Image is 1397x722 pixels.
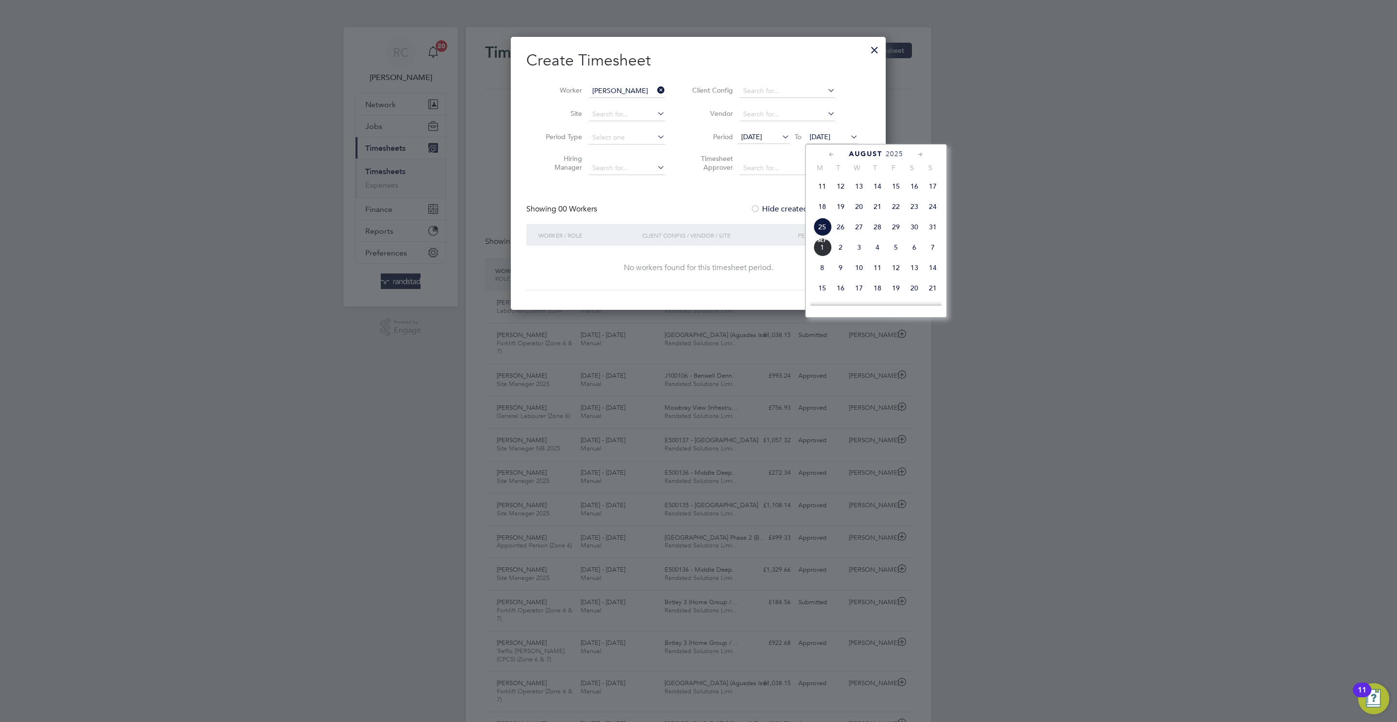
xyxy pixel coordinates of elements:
span: 12 [831,177,850,195]
span: S [921,163,940,172]
span: F [884,163,903,172]
span: 7 [924,238,942,257]
span: 14 [868,177,887,195]
span: 10 [850,258,868,277]
label: Site [538,109,582,118]
span: To [792,130,804,143]
input: Search for... [589,161,665,175]
span: 1 [813,238,831,257]
label: Worker [538,86,582,95]
span: M [811,163,829,172]
div: Client Config / Vendor / Site [640,224,796,246]
input: Search for... [589,84,665,98]
span: 00 Workers [558,204,597,214]
span: 30 [905,218,924,236]
span: 31 [924,218,942,236]
span: 17 [924,177,942,195]
span: 22 [887,197,905,216]
label: Hide created timesheets [750,204,849,214]
div: Showing [526,204,599,214]
span: 6 [905,238,924,257]
span: 28 [924,300,942,318]
span: [DATE] [810,132,830,141]
span: T [866,163,884,172]
span: 9 [831,258,850,277]
div: 11 [1358,690,1366,703]
span: 21 [924,279,942,297]
label: Timesheet Approver [689,154,733,172]
label: Hiring Manager [538,154,582,172]
span: 3 [850,238,868,257]
span: 19 [831,197,850,216]
span: 23 [831,300,850,318]
input: Search for... [740,161,835,175]
span: 15 [887,177,905,195]
span: 23 [905,197,924,216]
span: August [849,150,882,158]
span: W [847,163,866,172]
span: 25 [868,300,887,318]
span: T [829,163,847,172]
span: Sep [813,238,831,243]
span: 17 [850,279,868,297]
span: 13 [850,177,868,195]
span: 27 [850,218,868,236]
div: Period [796,224,861,246]
span: 19 [887,279,905,297]
span: 25 [813,218,831,236]
span: 24 [850,300,868,318]
span: 18 [813,197,831,216]
span: 14 [924,258,942,277]
label: Client Config [689,86,733,95]
span: S [903,163,921,172]
span: 11 [813,177,831,195]
span: 5 [887,238,905,257]
span: 8 [813,258,831,277]
input: Select one [589,131,665,144]
span: 21 [868,197,887,216]
span: 2025 [886,150,903,158]
label: Period Type [538,132,582,141]
input: Search for... [589,108,665,121]
span: 18 [868,279,887,297]
div: Worker / Role [536,224,640,246]
span: 2 [831,238,850,257]
h2: Create Timesheet [526,50,870,71]
span: 22 [813,300,831,318]
span: 26 [887,300,905,318]
span: 29 [887,218,905,236]
span: 28 [868,218,887,236]
span: 16 [831,279,850,297]
span: 4 [868,238,887,257]
span: 20 [905,279,924,297]
span: 20 [850,197,868,216]
input: Search for... [740,84,835,98]
span: [DATE] [741,132,762,141]
div: No workers found for this timesheet period. [536,263,861,273]
button: Open Resource Center, 11 new notifications [1358,683,1389,714]
span: 26 [831,218,850,236]
label: Period [689,132,733,141]
label: Vendor [689,109,733,118]
span: 11 [868,258,887,277]
input: Search for... [740,108,835,121]
span: 24 [924,197,942,216]
span: 12 [887,258,905,277]
span: 16 [905,177,924,195]
span: 13 [905,258,924,277]
span: 27 [905,300,924,318]
span: 15 [813,279,831,297]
